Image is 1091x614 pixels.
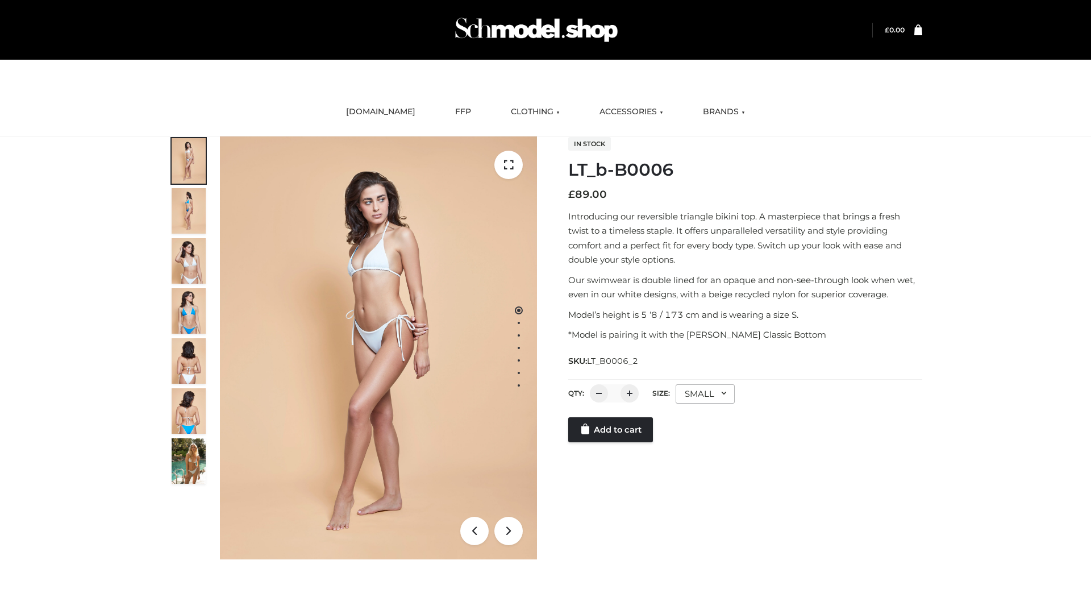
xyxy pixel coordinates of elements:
[885,26,905,34] a: £0.00
[885,26,889,34] span: £
[172,288,206,334] img: ArielClassicBikiniTop_CloudNine_AzureSky_OW114ECO_4-scaled.jpg
[172,388,206,434] img: ArielClassicBikiniTop_CloudNine_AzureSky_OW114ECO_8-scaled.jpg
[451,7,622,52] img: Schmodel Admin 964
[676,384,735,404] div: SMALL
[568,209,922,267] p: Introducing our reversible triangle bikini top. A masterpiece that brings a fresh twist to a time...
[568,417,653,442] a: Add to cart
[220,136,537,559] img: LT_b-B0006
[568,188,575,201] span: £
[568,188,607,201] bdi: 89.00
[338,99,424,125] a: [DOMAIN_NAME]
[568,389,584,397] label: QTY:
[568,160,922,180] h1: LT_b-B0006
[587,356,638,366] span: LT_B0006_2
[694,99,753,125] a: BRANDS
[568,273,922,302] p: Our swimwear is double lined for an opaque and non-see-through look when wet, even in our white d...
[568,354,639,368] span: SKU:
[172,438,206,484] img: Arieltop_CloudNine_AzureSky2.jpg
[172,188,206,234] img: ArielClassicBikiniTop_CloudNine_AzureSky_OW114ECO_2-scaled.jpg
[172,338,206,384] img: ArielClassicBikiniTop_CloudNine_AzureSky_OW114ECO_7-scaled.jpg
[568,327,922,342] p: *Model is pairing it with the [PERSON_NAME] Classic Bottom
[172,138,206,184] img: ArielClassicBikiniTop_CloudNine_AzureSky_OW114ECO_1-scaled.jpg
[591,99,672,125] a: ACCESSORIES
[652,389,670,397] label: Size:
[568,137,611,151] span: In stock
[885,26,905,34] bdi: 0.00
[172,238,206,284] img: ArielClassicBikiniTop_CloudNine_AzureSky_OW114ECO_3-scaled.jpg
[447,99,480,125] a: FFP
[502,99,568,125] a: CLOTHING
[568,308,922,322] p: Model’s height is 5 ‘8 / 173 cm and is wearing a size S.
